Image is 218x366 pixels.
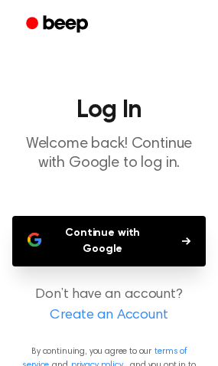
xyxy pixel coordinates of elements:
a: Create an Account [15,306,203,326]
button: Continue with Google [12,216,206,266]
a: Beep [15,10,102,40]
p: Don’t have an account? [12,285,206,326]
h1: Log In [12,98,206,123]
p: Welcome back! Continue with Google to log in. [12,135,206,173]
